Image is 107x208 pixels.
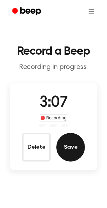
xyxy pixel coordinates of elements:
p: Recording in progress. [6,63,101,72]
span: 3:07 [39,95,68,110]
h1: Record a Beep [6,46,101,57]
button: Save Audio Record [56,133,85,162]
a: Beep [7,5,47,19]
button: Open menu [83,3,100,20]
div: Recording [39,114,68,122]
button: Delete Audio Record [22,133,51,162]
